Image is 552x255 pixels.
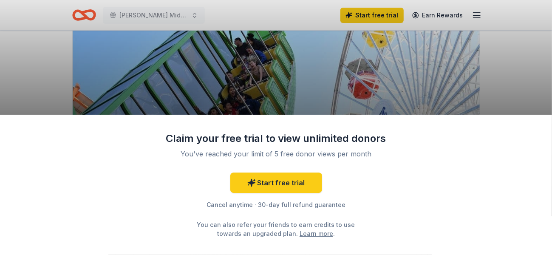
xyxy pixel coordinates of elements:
[166,200,387,210] div: Cancel anytime · 30-day full refund guarantee
[300,229,333,238] a: Learn more
[166,132,387,145] div: Claim your free trial to view unlimited donors
[190,220,363,238] div: You can also refer your friends to earn credits to use towards an upgraded plan. .
[176,149,376,159] div: You've reached your limit of 5 free donor views per month
[230,173,322,193] a: Start free trial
